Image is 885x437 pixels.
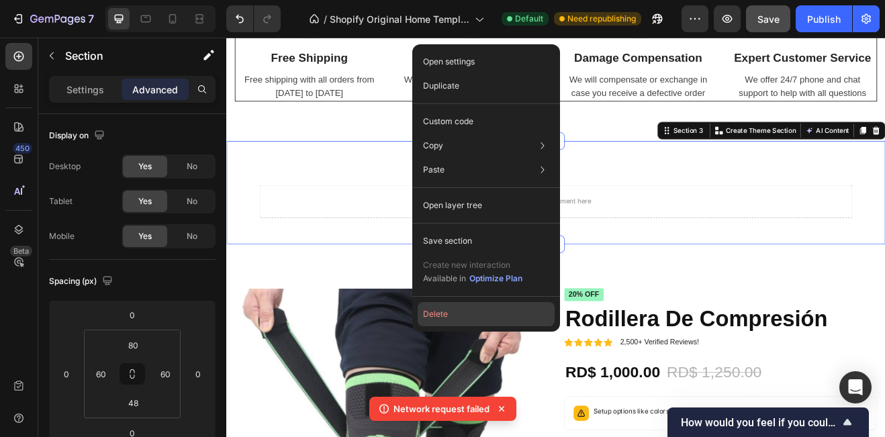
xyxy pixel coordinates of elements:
[49,230,75,242] div: Mobile
[5,5,100,32] button: 7
[544,107,586,119] div: Section 3
[423,258,523,272] p: Create new interaction
[226,5,281,32] div: Undo/Redo
[66,83,104,97] p: Settings
[187,195,197,207] span: No
[423,235,472,247] p: Save section
[418,302,555,326] button: Delete
[324,12,327,26] span: /
[120,335,146,355] input: 80px
[423,115,473,128] p: Custom code
[187,230,197,242] span: No
[65,48,175,64] p: Section
[49,160,81,173] div: Desktop
[88,11,94,27] p: 7
[796,5,852,32] button: Publish
[375,195,447,205] div: Drop element here
[119,305,146,325] input: 0
[481,367,577,378] p: 2,500+ Verified Reviews!
[49,127,107,145] div: Display on
[188,364,208,384] input: 0
[681,416,839,429] span: How would you feel if you could no longer use GemPages?
[138,195,152,207] span: Yes
[413,325,796,362] h1: Rodillera De Compresión
[423,56,475,68] p: Open settings
[757,13,780,25] span: Save
[330,12,469,26] span: Shopify Original Home Template
[187,160,197,173] span: No
[138,160,152,173] span: Yes
[413,42,594,77] div: We will compensate or exchange in case you receive a defective order
[746,5,790,32] button: Save
[537,395,656,422] div: RD$ 1,250.00
[423,140,443,152] p: Copy
[413,395,532,422] div: RD$ 1,000.00
[705,105,764,122] button: AI Content
[10,246,32,256] div: Beta
[138,230,152,242] span: Yes
[56,364,77,384] input: 0
[839,371,872,403] div: Open Intercom Messenger
[614,42,796,77] div: We offer 24/7 phone and chat support to help with all questions
[226,38,885,437] iframe: Design area
[120,393,146,413] input: 48px
[423,199,482,211] p: Open layer tree
[423,164,445,176] p: Paste
[413,306,461,323] pre: 20% off
[423,80,459,92] p: Duplicate
[155,364,175,384] input: 60px
[681,414,855,430] button: Show survey - How would you feel if you could no longer use GemPages?
[49,195,73,207] div: Tablet
[49,273,115,291] div: Spacing (px)
[13,143,32,154] div: 450
[469,272,523,285] button: Optimize Plan
[393,402,490,416] p: Network request failed
[91,364,111,384] input: 60px
[567,13,636,25] span: Need republishing
[616,14,794,36] p: Expert Customer Service
[515,13,543,25] span: Default
[423,273,466,283] span: Available in
[807,12,841,26] div: Publish
[469,273,522,285] div: Optimize Plan
[132,83,178,97] p: Advanced
[610,107,696,119] p: Create Theme Section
